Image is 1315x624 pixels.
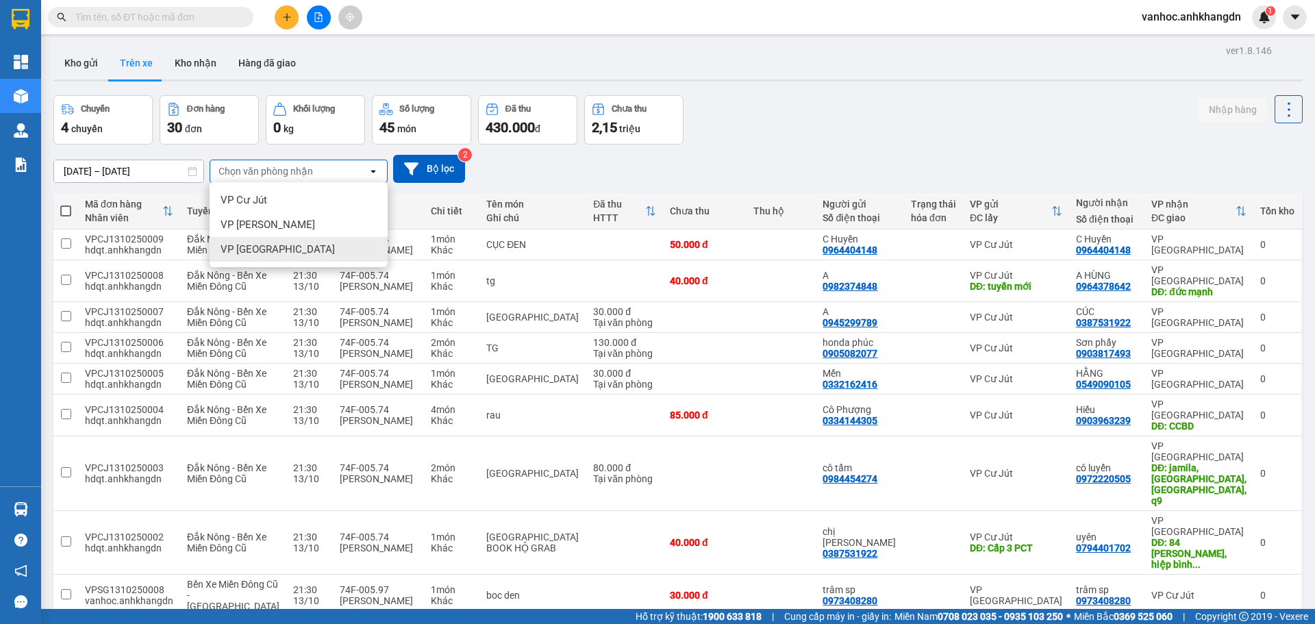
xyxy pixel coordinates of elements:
div: VP Cư Jút [970,410,1062,421]
div: Tại văn phòng [593,317,656,328]
div: 74F-005.74 [340,368,416,379]
button: Nhập hàng [1198,97,1268,122]
div: uyên [1076,532,1138,542]
div: Tại văn phòng [593,379,656,390]
div: Số lượng [399,104,434,114]
div: 74F-005.74 [340,404,416,415]
span: VP Cư Jút [221,193,267,207]
div: 80.000 đ [593,462,656,473]
div: Người nhận [1076,197,1138,208]
div: 74F-005.74 [340,462,416,473]
div: A [823,306,897,317]
div: Khác [431,473,473,484]
div: 0549090105 [1076,379,1131,390]
div: [PERSON_NAME] [340,348,416,359]
sup: 2 [458,148,472,162]
div: VP [GEOGRAPHIC_DATA] [1151,306,1247,328]
div: 13/10 [293,473,326,484]
button: Đơn hàng30đơn [160,95,259,145]
div: cô luyến [1076,462,1138,473]
span: 30 [167,119,182,136]
div: Thu hộ [753,205,810,216]
div: 13/10 [293,348,326,359]
img: logo-vxr [12,9,29,29]
div: 2 món [431,462,473,473]
span: Đắk Nông - Bến Xe Miền Đông Cũ [187,368,266,390]
th: Toggle SortBy [78,193,180,229]
div: HẰNG [1076,368,1138,379]
div: DĐ: jamila, khang điền, phú hữu, q9 [1151,462,1247,506]
div: 0 [1260,239,1294,250]
sup: 1 [1266,6,1275,16]
div: 21:30 [293,404,326,415]
div: VPCJ1310250009 [85,234,173,245]
div: 4 món [431,404,473,415]
div: VP Cư Jút [970,342,1062,353]
span: chuyến [71,123,103,134]
div: VP [GEOGRAPHIC_DATA] [970,584,1062,606]
div: 13/10 [293,415,326,426]
div: [PERSON_NAME] [340,281,416,292]
div: 0972220505 [1076,473,1131,484]
strong: 0708 023 035 - 0935 103 250 [938,611,1063,622]
span: file-add [314,12,323,22]
div: 0 [1260,342,1294,353]
div: VPCJ1310250003 [85,462,173,473]
button: Kho nhận [164,47,227,79]
span: kg [284,123,294,134]
div: VPCJ1310250007 [85,306,173,317]
span: Hỗ trợ kỹ thuật: [636,609,762,624]
div: DĐ: Cấp 3 PCT [970,542,1062,553]
input: Select a date range. [54,160,203,182]
div: 74F-005.74 [340,270,416,281]
div: 0982374848 [823,281,877,292]
div: 30.000 đ [593,368,656,379]
div: VP Cư Jút [970,270,1062,281]
span: 2,15 [592,119,617,136]
div: Khác [431,379,473,390]
div: Trạng thái [911,199,956,210]
div: VP Cư Jút [970,373,1062,384]
button: Hàng đã giao [227,47,307,79]
div: 1 món [431,234,473,245]
div: 13/10 [293,379,326,390]
span: Miền Bắc [1074,609,1173,624]
div: ĐC giao [1151,212,1236,223]
span: 0 [273,119,281,136]
div: Số điện thoại [823,212,897,223]
span: copyright [1239,612,1249,621]
div: C Huyền [823,234,897,245]
div: Đã thu [505,104,531,114]
div: VP [GEOGRAPHIC_DATA] [1151,234,1247,255]
div: 50.000 đ [670,239,740,250]
div: C Huyền [1076,234,1138,245]
div: 1 món [431,584,473,595]
div: 40.000 đ [670,537,740,548]
div: Chọn văn phòng nhận [218,164,313,178]
div: 0984454274 [823,473,877,484]
div: hdqt.anhkhangdn [85,542,173,553]
div: VP Cư Jút [970,468,1062,479]
div: BOOK HỘ GRAB [486,542,579,553]
span: Cung cấp máy in - giấy in: [784,609,891,624]
div: hdqt.anhkhangdn [85,348,173,359]
span: 1 [1268,6,1273,16]
div: Khác [431,595,473,606]
div: 1 món [431,270,473,281]
span: vanhoc.anhkhangdn [1131,8,1252,25]
div: 0973408280 [1076,595,1131,606]
span: Đắk Nông - Bến Xe Miền Đông Cũ [187,532,266,553]
div: 13/10 [293,595,326,606]
div: 0973408280 [823,595,877,606]
span: đơn [185,123,202,134]
div: 0964378642 [1076,281,1131,292]
div: Tại văn phòng [593,473,656,484]
div: 30.000 đ [593,306,656,317]
div: Đã thu [593,199,645,210]
div: Khối lượng [293,104,335,114]
div: 0 [1260,410,1294,421]
span: VP [GEOGRAPHIC_DATA] [221,242,335,256]
div: CÚC [1076,306,1138,317]
div: Sơn phẩy [1076,337,1138,348]
div: 2 món [431,337,473,348]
